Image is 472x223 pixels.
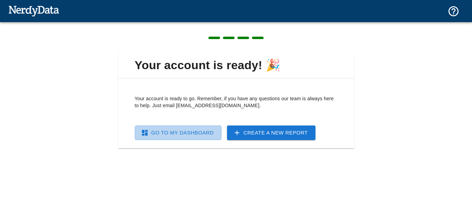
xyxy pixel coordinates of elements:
iframe: Drift Widget Chat Controller [437,174,464,200]
span: Your account is ready! 🎉 [124,58,349,73]
img: NerdyData.com [8,4,59,18]
a: Create a New Report [227,126,315,140]
a: Go To My Dashboard [135,126,221,140]
p: Your account is ready to go. Remember, if you have any questions our team is always here to help.... [135,95,338,109]
button: Support and Documentation [443,1,464,21]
